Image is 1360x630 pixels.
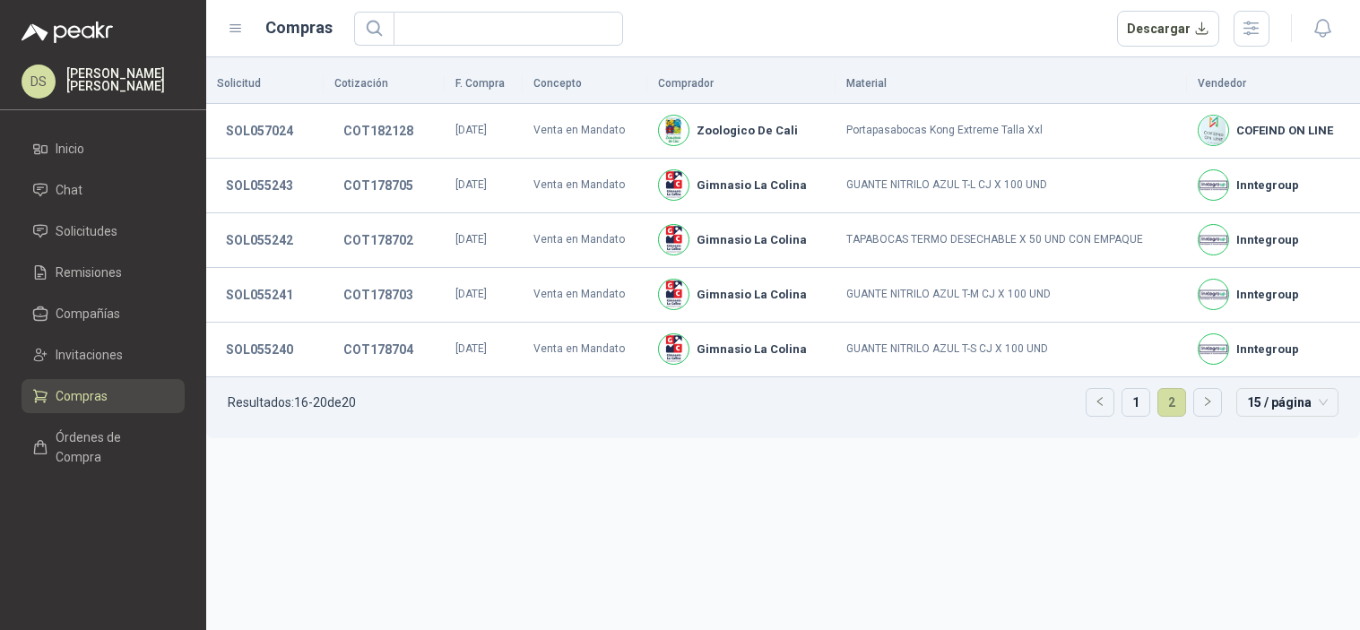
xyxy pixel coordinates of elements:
button: SOL055240 [217,333,302,366]
span: [DATE] [455,124,487,136]
img: Company Logo [1199,334,1228,364]
b: Gimnasio La Colina [697,231,807,249]
a: Inicio [22,132,185,166]
span: Remisiones [56,263,122,282]
a: Invitaciones [22,338,185,372]
img: Company Logo [659,225,689,255]
td: Venta en Mandato [523,104,647,159]
img: Company Logo [1199,280,1228,309]
h1: Compras [265,15,333,40]
img: Company Logo [1199,116,1228,145]
th: F. Compra [445,65,523,104]
b: Zoologico De Cali [697,122,798,140]
button: COT178704 [334,333,422,366]
span: Compañías [56,304,120,324]
b: Inntegroup [1236,231,1299,249]
a: Compras [22,379,185,413]
button: SOL055243 [217,169,302,202]
b: Gimnasio La Colina [697,341,807,358]
td: Venta en Mandato [523,323,647,377]
a: Chat [22,173,185,207]
span: [DATE] [455,288,487,300]
span: Inicio [56,139,84,159]
li: Página anterior [1086,388,1114,417]
img: Company Logo [659,334,689,364]
div: DS [22,65,56,99]
button: Descargar [1117,11,1220,47]
b: Gimnasio La Colina [697,177,807,194]
a: 2 [1158,389,1185,416]
span: Chat [56,180,82,200]
button: COT178705 [334,169,422,202]
b: Inntegroup [1236,177,1299,194]
th: Concepto [523,65,647,104]
img: Company Logo [1199,170,1228,200]
a: Compañías [22,297,185,331]
td: Venta en Mandato [523,213,647,268]
img: Company Logo [1199,225,1228,255]
b: Gimnasio La Colina [697,286,807,304]
img: Logo peakr [22,22,113,43]
span: left [1095,396,1105,407]
span: Solicitudes [56,221,117,241]
p: [PERSON_NAME] [PERSON_NAME] [66,67,185,92]
th: Vendedor [1187,65,1360,104]
th: Cotización [324,65,445,104]
td: GUANTE NITRILO AZUL T-L CJ X 100 UND [836,159,1187,213]
span: [DATE] [455,233,487,246]
td: TAPABOCAS TERMO DESECHABLE X 50 UND CON EMPAQUE [836,213,1187,268]
td: Portapasabocas Kong Extreme Talla Xxl [836,104,1187,159]
td: Venta en Mandato [523,268,647,323]
th: Comprador [647,65,836,104]
th: Solicitud [206,65,324,104]
button: COT178703 [334,279,422,311]
span: [DATE] [455,342,487,355]
button: SOL055242 [217,224,302,256]
span: 15 / página [1247,389,1328,416]
button: COT182128 [334,115,422,147]
a: 1 [1122,389,1149,416]
li: Página siguiente [1193,388,1222,417]
span: Invitaciones [56,345,123,365]
li: 2 [1157,388,1186,417]
img: Company Logo [659,280,689,309]
button: COT178702 [334,224,422,256]
img: Company Logo [659,170,689,200]
button: right [1194,389,1221,416]
a: Solicitudes [22,214,185,248]
a: Remisiones [22,255,185,289]
button: SOL055241 [217,279,302,311]
span: [DATE] [455,178,487,191]
button: left [1087,389,1113,416]
td: Venta en Mandato [523,159,647,213]
button: SOL057024 [217,115,302,147]
div: tamaño de página [1236,388,1338,417]
span: Órdenes de Compra [56,427,168,467]
td: GUANTE NITRILO AZUL T-S CJ X 100 UND [836,323,1187,377]
th: Material [836,65,1187,104]
td: GUANTE NITRILO AZUL T-M CJ X 100 UND [836,268,1187,323]
a: Órdenes de Compra [22,420,185,474]
p: Resultados: 16 - 20 de 20 [228,396,356,409]
b: Inntegroup [1236,341,1299,358]
b: Inntegroup [1236,286,1299,304]
img: Company Logo [659,116,689,145]
span: right [1202,396,1213,407]
b: COFEIND ON LINE [1236,122,1333,140]
li: 1 [1122,388,1150,417]
span: Compras [56,386,108,406]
